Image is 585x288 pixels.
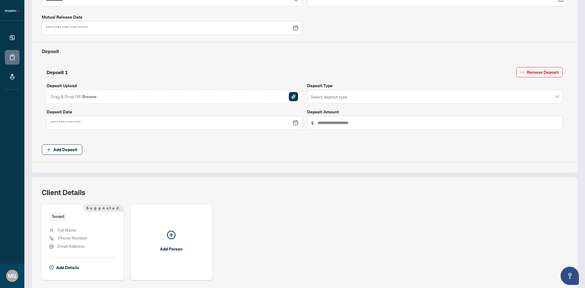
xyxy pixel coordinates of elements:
[58,235,87,240] span: Phone Number
[53,145,77,155] span: Add Deposit
[520,70,524,74] span: minus
[47,108,302,115] label: Deposit Date
[47,82,302,89] label: Deposit Upload
[516,67,563,77] button: Remove Deposit
[42,144,82,155] button: Add Deposit
[5,9,19,13] img: logo
[49,265,54,269] span: plus-circle
[49,212,67,221] span: Tenant
[49,262,79,273] button: Add Details
[84,204,123,212] span: Suggested
[307,82,563,89] label: Deposit Type
[160,244,183,254] span: Add Person
[42,48,568,55] h4: Deposit
[51,93,97,101] span: Drag & Drop OR
[131,204,212,280] button: Add Person
[58,243,85,249] span: Email Address
[58,227,76,233] span: Full Name
[167,231,175,239] span: plus-circle
[56,263,79,272] span: Add Details
[42,187,85,197] h2: Client Details
[42,14,302,20] label: Mutual Release Date
[47,90,302,104] span: Drag & Drop OR BrowseFile Attachement
[561,267,579,285] button: Open asap
[47,148,51,152] span: plus
[82,93,97,101] button: Browse
[8,272,16,280] span: MG
[307,108,563,115] label: Deposit Amount
[311,119,314,126] span: $
[527,67,559,77] span: Remove Deposit
[47,69,68,76] h4: Deposit 1
[289,92,298,101] img: File Attachement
